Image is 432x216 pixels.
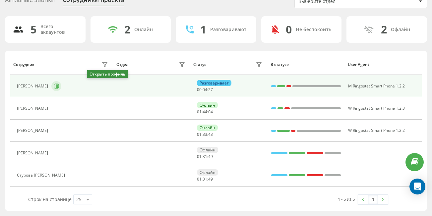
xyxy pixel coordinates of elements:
div: [PERSON_NAME] [17,84,50,88]
div: Онлайн [197,102,218,108]
div: 0 [286,23,292,36]
span: 49 [208,176,213,182]
a: 1 [368,195,378,204]
div: В статусе [271,62,341,67]
div: 2 [124,23,130,36]
div: 1 [200,23,206,36]
div: [PERSON_NAME] [17,128,50,133]
span: 01 [197,154,202,159]
div: Сотрудник [13,62,34,67]
span: 01 [197,109,202,115]
span: 04 [203,87,207,92]
span: M Ringostat Smart Phone 1.2.2 [348,83,405,89]
div: [PERSON_NAME] [17,106,50,111]
div: Cтурова [PERSON_NAME] [17,173,67,178]
div: : : [197,177,213,182]
span: 01 [197,176,202,182]
div: 2 [381,23,387,36]
div: [PERSON_NAME] [17,151,50,155]
span: 31 [203,154,207,159]
div: 5 [31,23,36,36]
div: : : [197,87,213,92]
div: Онлайн [134,27,153,32]
div: Разговаривают [210,27,246,32]
div: Онлайн [197,125,218,131]
div: Всего аккаунтов [40,24,78,35]
span: 49 [208,154,213,159]
span: 33 [203,132,207,137]
div: User Agent [348,62,419,67]
div: Офлайн [391,27,410,32]
div: Офлайн [197,147,218,153]
span: W Ringostat Smart Phone 1.2.2 [348,128,405,133]
div: Офлайн [197,169,218,176]
span: 31 [203,176,207,182]
span: 27 [208,87,213,92]
div: 25 [76,196,82,203]
div: : : [197,110,213,114]
span: Строк на странице [28,196,72,202]
div: Разговаривает [197,80,231,86]
span: 00 [197,87,202,92]
div: 1 - 5 из 5 [338,196,355,202]
span: W Ringostat Smart Phone 1.2.3 [348,105,405,111]
div: Open Intercom Messenger [409,179,425,194]
div: Отдел [116,62,128,67]
div: : : [197,154,213,159]
div: Открыть профиль [87,70,128,78]
div: : : [197,132,213,137]
div: Не беспокоить [296,27,331,32]
div: Статус [193,62,206,67]
span: 04 [208,109,213,115]
span: 01 [197,132,202,137]
span: 43 [208,132,213,137]
span: 44 [203,109,207,115]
